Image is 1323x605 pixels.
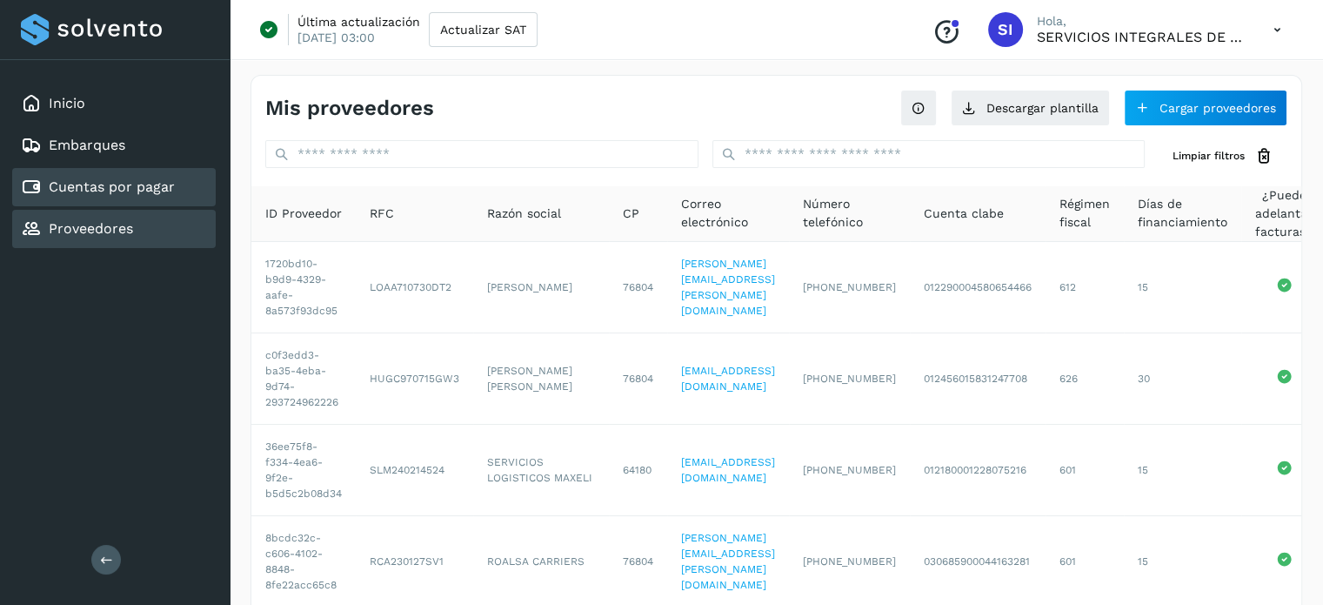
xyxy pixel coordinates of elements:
button: Limpiar filtros [1159,140,1287,172]
span: Régimen fiscal [1059,195,1110,232]
p: [DATE] 03:00 [297,30,375,45]
a: Proveedores [49,220,133,237]
td: 76804 [609,333,667,425]
p: SERVICIOS INTEGRALES DE LOGISTICA NURIB SA DE CV [1037,29,1246,45]
td: 601 [1046,425,1124,516]
td: 76804 [609,242,667,333]
span: RFC [370,205,394,223]
td: SLM240214524 [356,425,473,516]
a: Embarques [49,137,125,153]
span: [PHONE_NUMBER] [803,464,896,476]
td: 64180 [609,425,667,516]
div: Cuentas por pagar [12,168,216,206]
td: 1720bd10-b9d9-4329-aafe-8a573f93dc95 [251,242,356,333]
td: 36ee75f8-f334-4ea6-9f2e-b5d5c2b08d34 [251,425,356,516]
button: Cargar proveedores [1124,90,1287,126]
td: LOAA710730DT2 [356,242,473,333]
span: Cuenta clabe [924,205,1004,223]
td: HUGC970715GW3 [356,333,473,425]
button: Actualizar SAT [429,12,538,47]
p: Última actualización [297,14,420,30]
span: CP [623,205,639,223]
td: 15 [1124,242,1241,333]
a: [EMAIL_ADDRESS][DOMAIN_NAME] [681,365,775,393]
td: 012456015831247708 [910,333,1046,425]
td: 612 [1046,242,1124,333]
p: Hola, [1037,14,1246,29]
td: 15 [1124,425,1241,516]
h4: Mis proveedores [265,96,434,121]
td: 626 [1046,333,1124,425]
span: [PHONE_NUMBER] [803,555,896,568]
span: Razón social [487,205,561,223]
span: [PHONE_NUMBER] [803,281,896,293]
td: [PERSON_NAME] [PERSON_NAME] [473,333,609,425]
td: 012180001228075216 [910,425,1046,516]
a: [PERSON_NAME][EMAIL_ADDRESS][PERSON_NAME][DOMAIN_NAME] [681,258,775,317]
span: ID Proveedor [265,205,342,223]
td: 012290004580654466 [910,242,1046,333]
a: Inicio [49,95,85,111]
a: Cuentas por pagar [49,178,175,195]
span: Correo electrónico [681,195,775,232]
a: [PERSON_NAME][EMAIL_ADDRESS][PERSON_NAME][DOMAIN_NAME] [681,532,775,591]
td: [PERSON_NAME] [473,242,609,333]
div: Inicio [12,84,216,123]
a: [EMAIL_ADDRESS][DOMAIN_NAME] [681,456,775,484]
div: Proveedores [12,210,216,248]
span: Limpiar filtros [1173,148,1245,164]
td: c0f3edd3-ba35-4eba-9d74-293724962226 [251,333,356,425]
button: Descargar plantilla [951,90,1110,126]
span: [PHONE_NUMBER] [803,373,896,385]
span: ¿Puede adelantar facturas? [1255,186,1313,241]
span: Actualizar SAT [440,24,526,36]
td: SERVICIOS LOGISTICOS MAXELI [473,425,609,516]
span: Días de financiamiento [1138,195,1227,232]
span: Número telefónico [803,195,896,232]
div: Embarques [12,126,216,165]
td: 30 [1124,333,1241,425]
